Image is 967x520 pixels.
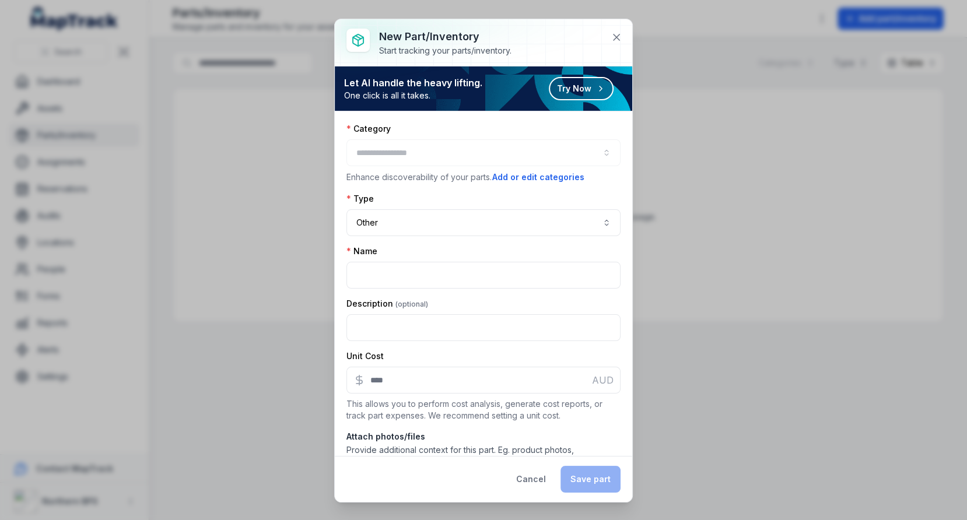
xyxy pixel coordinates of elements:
span: One click is all it takes. [344,90,482,101]
input: :rs8:-form-item-label [346,314,621,341]
label: Description [346,298,428,310]
button: Cancel [506,466,556,493]
button: Add or edit categories [492,171,585,184]
p: This allows you to perform cost analysis, generate cost reports, or track part expenses. We recom... [346,398,621,421]
input: :rs9:-form-item-label [346,367,621,393]
h3: New part/inventory [379,29,511,45]
button: Other [346,209,621,236]
div: Start tracking your parts/inventory. [379,45,511,57]
strong: Attach photos/files [346,431,621,442]
p: Enhance discoverability of your parts. [346,171,621,184]
input: :rs7:-form-item-label [346,262,621,289]
label: Type [346,193,374,205]
button: Try Now [549,77,614,100]
label: Unit Cost [346,350,384,362]
span: Provide additional context for this part. Eg. product photos, manuals/invoices, etc. [346,445,574,469]
strong: Let AI handle the heavy lifting. [344,76,482,90]
label: Name [346,245,377,257]
label: Category [346,123,391,135]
